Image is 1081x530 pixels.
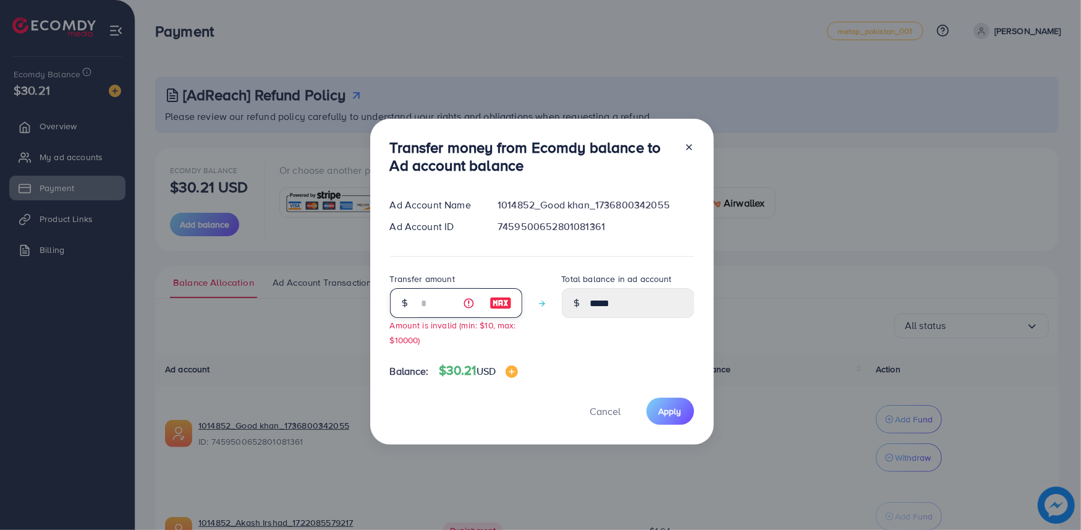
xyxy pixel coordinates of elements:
[575,398,637,424] button: Cancel
[646,398,694,424] button: Apply
[562,273,672,285] label: Total balance in ad account
[390,364,429,378] span: Balance:
[488,220,703,234] div: 7459500652801081361
[439,363,518,378] h4: $30.21
[490,296,512,310] img: image
[659,405,682,417] span: Apply
[390,273,455,285] label: Transfer amount
[380,220,488,234] div: Ad Account ID
[488,198,703,212] div: 1014852_Good khan_1736800342055
[380,198,488,212] div: Ad Account Name
[506,365,518,378] img: image
[390,319,516,345] small: Amount is invalid (min: $10, max: $10000)
[590,404,621,418] span: Cancel
[477,364,496,378] span: USD
[390,139,674,174] h3: Transfer money from Ecomdy balance to Ad account balance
